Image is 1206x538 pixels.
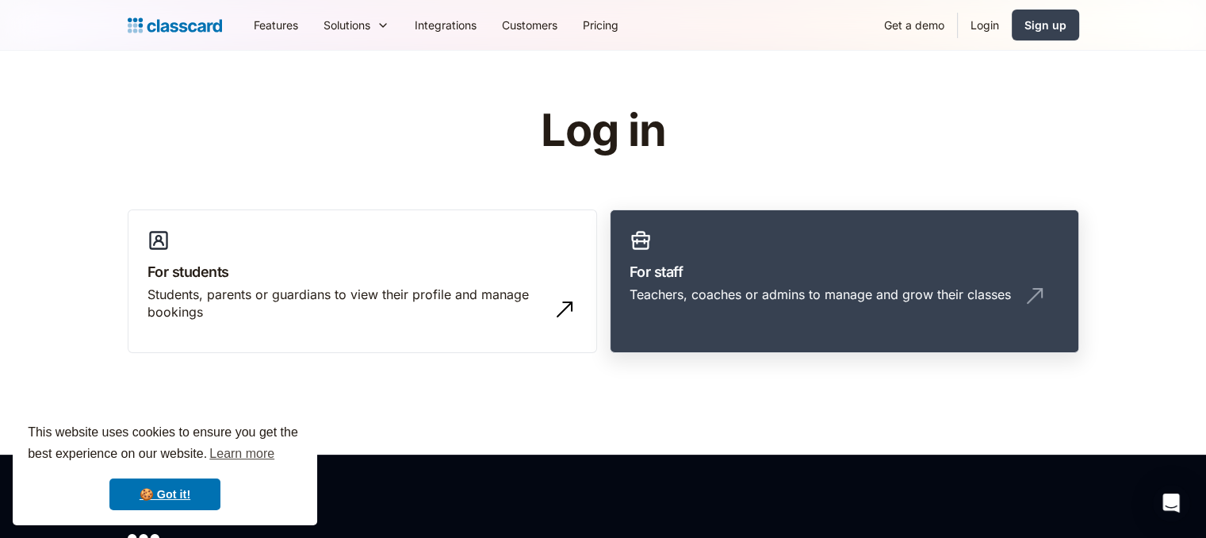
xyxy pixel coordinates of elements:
a: For staffTeachers, coaches or admins to manage and grow their classes [610,209,1079,354]
a: Pricing [570,7,631,43]
a: Get a demo [871,7,957,43]
div: Solutions [324,17,370,33]
h3: For staff [630,261,1059,282]
a: Login [958,7,1012,43]
div: Solutions [311,7,402,43]
div: Teachers, coaches or admins to manage and grow their classes [630,286,1011,303]
a: Customers [489,7,570,43]
div: Sign up [1024,17,1066,33]
a: Sign up [1012,10,1079,40]
a: home [128,14,222,37]
a: learn more about cookies [207,442,277,466]
a: Integrations [402,7,489,43]
a: dismiss cookie message [109,478,220,510]
div: Students, parents or guardians to view their profile and manage bookings [147,286,546,321]
h3: For students [147,261,577,282]
h1: Log in [351,106,855,156]
a: Features [241,7,311,43]
a: For studentsStudents, parents or guardians to view their profile and manage bookings [128,209,597,354]
div: Open Intercom Messenger [1152,484,1190,522]
span: This website uses cookies to ensure you get the best experience on our website. [28,423,302,466]
div: cookieconsent [13,408,317,525]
